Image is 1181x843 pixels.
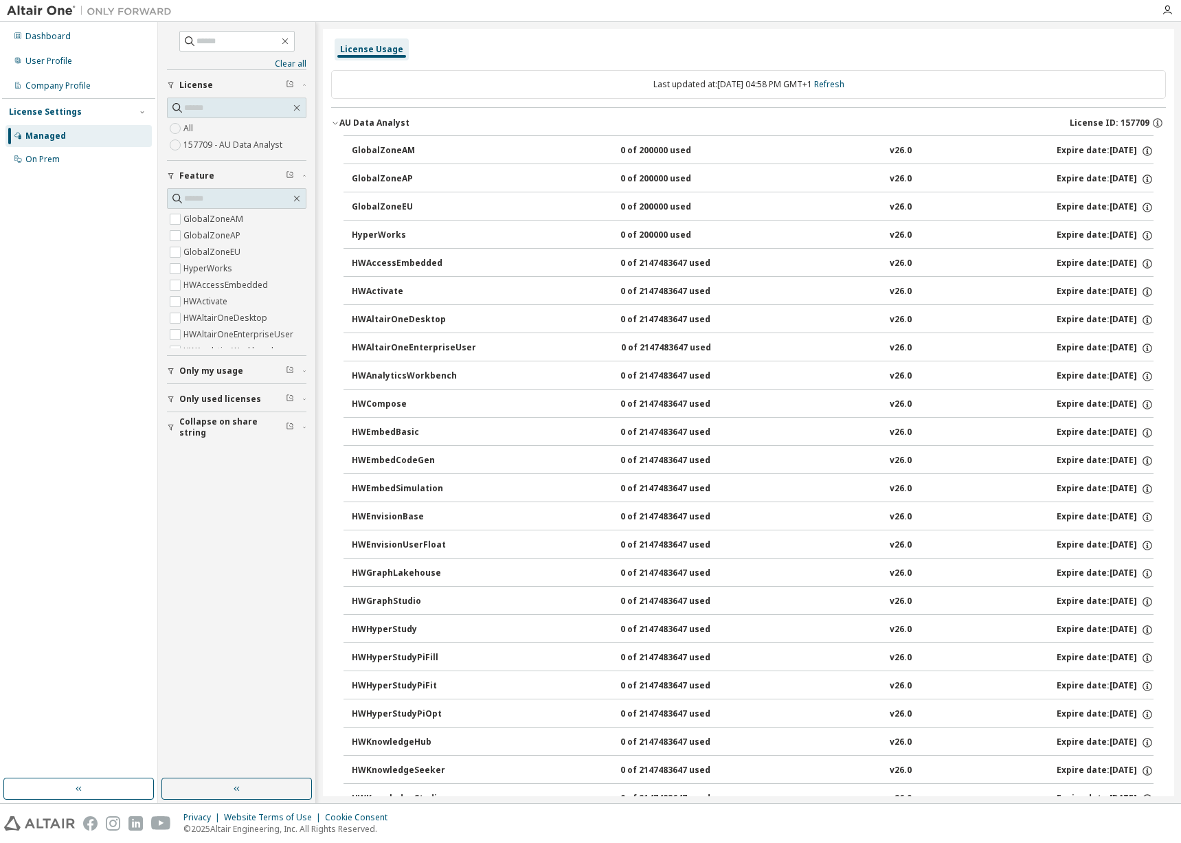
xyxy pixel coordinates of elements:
div: v26.0 [890,511,912,524]
a: Refresh [814,78,844,90]
div: Website Terms of Use [224,812,325,823]
div: 0 of 2147483647 used [620,793,744,805]
div: 0 of 2147483647 used [620,314,744,326]
button: AU Data AnalystLicense ID: 157709 [331,108,1166,138]
div: 0 of 2147483647 used [620,427,744,439]
div: Expire date: [DATE] [1057,427,1154,439]
span: License ID: 157709 [1070,117,1149,128]
img: youtube.svg [151,816,171,831]
div: 0 of 2147483647 used [620,737,744,749]
div: Company Profile [25,80,91,91]
div: v26.0 [890,765,912,777]
button: HWKnowledgeStudio0 of 2147483647 usedv26.0Expire date:[DATE] [352,784,1154,814]
div: Expire date: [DATE] [1057,652,1154,664]
button: HWActivate0 of 2147483647 usedv26.0Expire date:[DATE] [352,277,1154,307]
div: HyperWorks [352,229,475,242]
div: 0 of 2147483647 used [620,398,744,411]
div: HWEmbedSimulation [352,483,475,495]
button: HWEmbedSimulation0 of 2147483647 usedv26.0Expire date:[DATE] [352,474,1154,504]
label: All [183,120,196,137]
div: HWEmbedBasic [352,427,475,439]
div: v26.0 [890,427,912,439]
button: HWEmbedBasic0 of 2147483647 usedv26.0Expire date:[DATE] [352,418,1154,448]
div: v26.0 [890,680,912,693]
button: HWCompose0 of 2147483647 usedv26.0Expire date:[DATE] [352,390,1154,420]
div: HWCompose [352,398,475,411]
button: HWAltairOneEnterpriseUser0 of 2147483647 usedv26.0Expire date:[DATE] [352,333,1154,363]
div: 0 of 2147483647 used [620,370,744,383]
div: v26.0 [890,145,912,157]
div: Expire date: [DATE] [1057,539,1154,552]
img: linkedin.svg [128,816,143,831]
label: GlobalZoneAM [183,211,246,227]
div: License Usage [340,44,403,55]
div: Last updated at: [DATE] 04:58 PM GMT+1 [331,70,1166,99]
button: HWEmbedCodeGen0 of 2147483647 usedv26.0Expire date:[DATE] [352,446,1154,476]
div: HWAccessEmbedded [352,258,475,270]
div: 0 of 2147483647 used [620,680,744,693]
button: GlobalZoneEU0 of 200000 usedv26.0Expire date:[DATE] [352,192,1154,223]
div: v26.0 [890,455,912,467]
div: Expire date: [DATE] [1057,314,1154,326]
div: HWAltairOneDesktop [352,314,475,326]
div: v26.0 [890,370,912,383]
div: v26.0 [890,229,912,242]
button: HWAnalyticsWorkbench0 of 2147483647 usedv26.0Expire date:[DATE] [352,361,1154,392]
div: HWKnowledgeSeeker [352,765,475,777]
label: HWAltairOneEnterpriseUser [183,326,296,343]
div: v26.0 [890,483,912,495]
div: Expire date: [DATE] [1057,258,1154,270]
div: Expire date: [DATE] [1057,511,1154,524]
div: Expire date: [DATE] [1057,596,1154,608]
div: v26.0 [890,567,912,580]
img: altair_logo.svg [4,816,75,831]
label: HyperWorks [183,260,235,277]
div: HWEnvisionBase [352,511,475,524]
div: v26.0 [890,258,912,270]
div: Expire date: [DATE] [1057,624,1154,636]
button: HWGraphLakehouse0 of 2147483647 usedv26.0Expire date:[DATE] [352,559,1154,589]
button: Only my usage [167,356,306,386]
span: Only used licenses [179,394,261,405]
div: 0 of 2147483647 used [620,511,744,524]
div: 0 of 2147483647 used [620,539,744,552]
div: 0 of 2147483647 used [620,483,744,495]
button: HWAccessEmbedded0 of 2147483647 usedv26.0Expire date:[DATE] [352,249,1154,279]
label: HWActivate [183,293,230,310]
div: v26.0 [890,652,912,664]
div: Privacy [183,812,224,823]
button: HyperWorks0 of 200000 usedv26.0Expire date:[DATE] [352,221,1154,251]
div: v26.0 [890,708,912,721]
div: HWKnowledgeHub [352,737,475,749]
div: 0 of 2147483647 used [620,624,744,636]
div: 0 of 2147483647 used [620,708,744,721]
div: 0 of 2147483647 used [620,652,744,664]
div: 0 of 2147483647 used [620,286,744,298]
button: HWHyperStudy0 of 2147483647 usedv26.0Expire date:[DATE] [352,615,1154,645]
div: Expire date: [DATE] [1057,793,1154,805]
span: Clear filter [286,394,294,405]
div: HWHyperStudyPiOpt [352,708,475,721]
label: HWAltairOneDesktop [183,310,270,326]
div: GlobalZoneEU [352,201,475,214]
div: Expire date: [DATE] [1057,370,1154,383]
div: Expire date: [DATE] [1057,455,1154,467]
div: 0 of 2147483647 used [620,765,744,777]
div: GlobalZoneAM [352,145,475,157]
div: v26.0 [890,624,912,636]
div: v26.0 [890,539,912,552]
div: Managed [25,131,66,142]
div: HWHyperStudy [352,624,475,636]
div: 0 of 2147483647 used [620,596,744,608]
span: Clear filter [286,170,294,181]
div: HWKnowledgeStudio [352,793,475,805]
div: HWHyperStudyPiFit [352,680,475,693]
div: Expire date: [DATE] [1057,173,1154,186]
button: HWHyperStudyPiOpt0 of 2147483647 usedv26.0Expire date:[DATE] [352,699,1154,730]
div: v26.0 [890,286,912,298]
div: v26.0 [890,793,912,805]
div: Expire date: [DATE] [1057,342,1154,355]
label: GlobalZoneEU [183,244,243,260]
span: Clear filter [286,422,294,433]
div: Expire date: [DATE] [1057,737,1154,749]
